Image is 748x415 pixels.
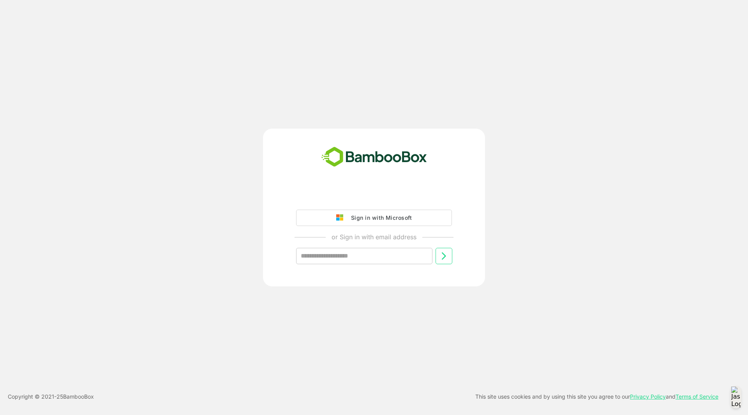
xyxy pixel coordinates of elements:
[296,210,452,226] button: Sign in with Microsoft
[336,214,347,221] img: google
[475,392,718,401] p: This site uses cookies and by using this site you agree to our and
[332,232,416,242] p: or Sign in with email address
[317,144,431,170] img: bamboobox
[676,393,718,400] a: Terms of Service
[8,392,94,401] p: Copyright © 2021- 25 BambooBox
[292,188,456,205] iframe: Knap til Log ind med Google
[347,213,412,223] div: Sign in with Microsoft
[630,393,666,400] a: Privacy Policy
